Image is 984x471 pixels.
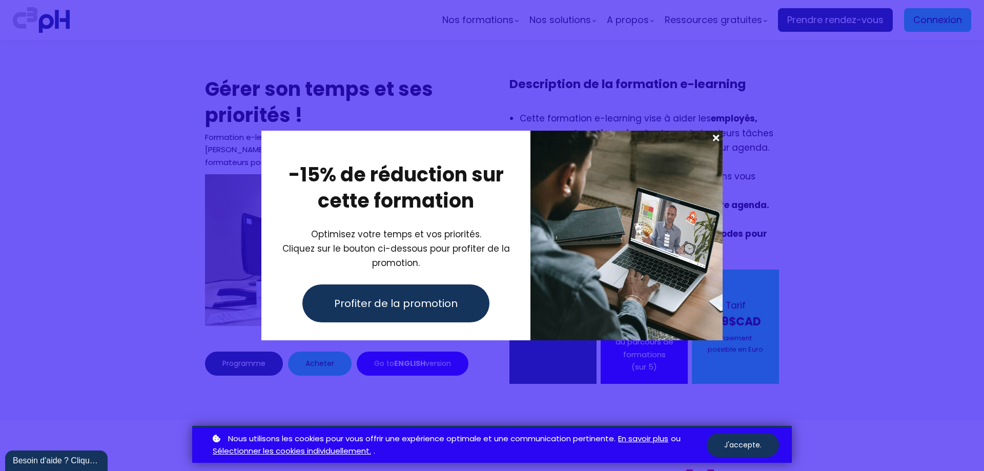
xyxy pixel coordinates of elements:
[707,433,779,457] button: J'accepte.
[274,227,518,270] div: Optimisez votre temps et vos priorités. Cliquez sur le bouton ci-dessous pour profiter de la prom...
[334,296,458,311] span: Profiter de la promotion
[302,284,489,322] button: Profiter de la promotion
[210,433,707,458] p: ou .
[5,448,110,471] iframe: chat widget
[213,445,371,458] a: Sélectionner les cookies individuellement.
[618,433,668,445] a: En savoir plus
[274,161,518,214] h2: -15% de réduction sur cette formation
[228,433,616,445] span: Nous utilisons les cookies pour vous offrir une expérience optimale et une communication pertinente.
